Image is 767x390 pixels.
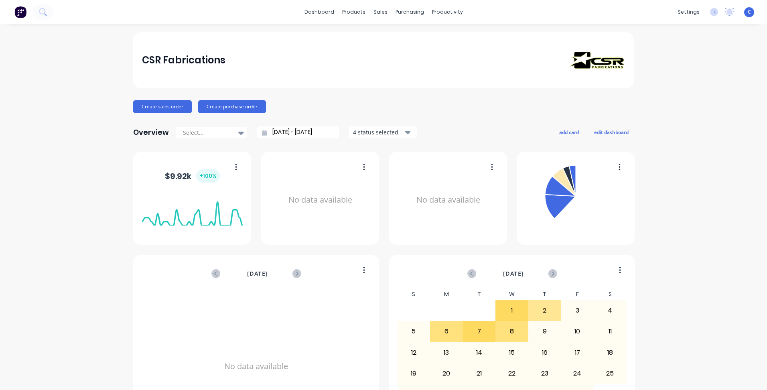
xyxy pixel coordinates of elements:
div: 18 [594,343,626,363]
div: 22 [496,364,528,384]
div: S [398,288,430,300]
div: settings [674,6,704,18]
div: $ 9.92k [165,169,220,183]
span: [DATE] [503,269,524,278]
div: S [594,288,627,300]
div: products [338,6,369,18]
div: M [430,288,463,300]
div: No data available [398,162,499,238]
span: C [748,8,751,16]
button: add card [554,127,584,137]
div: 15 [496,343,528,363]
img: CSR Fabrications [569,51,625,69]
div: 12 [398,343,430,363]
div: Overview [133,124,169,140]
div: 17 [561,343,593,363]
span: [DATE] [247,269,268,278]
div: 5 [398,321,430,341]
div: 20 [430,364,463,384]
div: 19 [398,364,430,384]
div: CSR Fabrications [142,52,225,68]
img: Factory [14,6,26,18]
div: 7 [463,321,495,341]
div: 23 [529,364,561,384]
div: T [528,288,561,300]
div: 24 [561,364,593,384]
div: F [561,288,594,300]
div: 8 [496,321,528,341]
div: purchasing [392,6,428,18]
div: 2 [529,301,561,321]
button: Create sales order [133,100,192,113]
div: No data available [270,162,371,238]
div: 9 [529,321,561,341]
div: 3 [561,301,593,321]
div: 1 [496,301,528,321]
div: 10 [561,321,593,341]
button: Create purchase order [198,100,266,113]
div: 14 [463,343,495,363]
div: T [463,288,496,300]
div: sales [369,6,392,18]
div: 11 [594,321,626,341]
div: 16 [529,343,561,363]
div: 13 [430,343,463,363]
div: 4 [594,301,626,321]
div: 21 [463,364,495,384]
div: 4 status selected [353,128,404,136]
div: W [495,288,528,300]
a: dashboard [300,6,338,18]
div: + 100 % [196,169,220,183]
div: 6 [430,321,463,341]
button: edit dashboard [589,127,634,137]
div: 25 [594,364,626,384]
div: productivity [428,6,467,18]
button: 4 status selected [349,126,417,138]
